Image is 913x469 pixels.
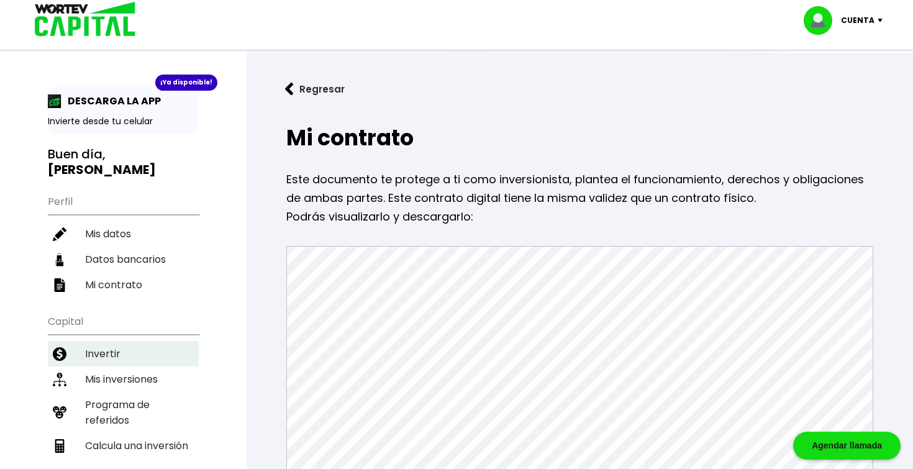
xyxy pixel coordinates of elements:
img: editar-icon.952d3147.svg [53,227,66,241]
img: invertir-icon.b3b967d7.svg [53,347,66,361]
img: profile-image [804,6,841,35]
p: Podrás visualizarlo y descargarlo: [286,207,873,226]
p: Este documento te protege a ti como inversionista, plantea el funcionamiento, derechos y obligaci... [286,170,873,207]
p: DESCARGA LA APP [61,93,161,109]
a: Mis inversiones [48,367,199,392]
a: flecha izquierdaRegresar [266,73,893,106]
div: ¡Ya disponible! [155,75,217,91]
a: Mis datos [48,221,199,247]
img: calculadora-icon.17d418c4.svg [53,439,66,453]
img: flecha izquierda [285,83,294,96]
img: app-icon [48,94,61,108]
b: [PERSON_NAME] [48,161,156,178]
a: Mi contrato [48,272,199,298]
a: Invertir [48,341,199,367]
a: Calcula una inversión [48,433,199,458]
p: Cuenta [841,11,874,30]
img: inversiones-icon.6695dc30.svg [53,373,66,386]
div: Agendar llamada [793,432,901,460]
button: Regresar [266,73,363,106]
a: Programa de referidos [48,392,199,433]
a: Datos bancarios [48,247,199,272]
h2: Mi contrato [286,125,873,150]
img: datos-icon.10cf9172.svg [53,253,66,266]
ul: Perfil [48,188,199,298]
img: icon-down [874,19,891,22]
img: contrato-icon.f2db500c.svg [53,278,66,292]
h3: Buen día, [48,147,199,178]
img: recomiendanos-icon.9b8e9327.svg [53,406,66,419]
p: Invierte desde tu celular [48,115,199,128]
